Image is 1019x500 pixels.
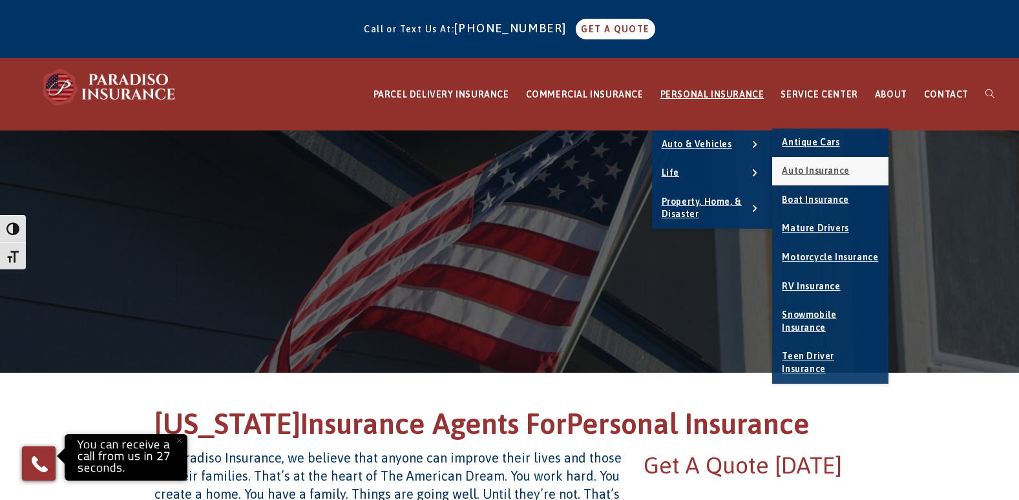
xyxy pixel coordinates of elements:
[373,89,509,99] span: PARCEL DELIVERY INSURANCE
[867,59,916,130] a: ABOUT
[772,157,888,185] a: Auto Insurance
[875,89,907,99] span: ABOUT
[772,59,866,130] a: SERVICE CENTER
[660,89,764,99] span: PERSONAL INSURANCE
[782,309,836,333] span: Snowmobile Insurance
[652,159,773,187] a: Life
[782,252,878,262] span: Motorcycle Insurance
[662,139,732,149] span: Auto & Vehicles
[782,194,848,205] span: Boat Insurance
[772,129,888,157] a: Antique Cars
[576,19,655,39] a: GET A QUOTE
[364,24,454,34] span: Call or Text Us At:
[782,351,834,374] span: Teen Driver Insurance
[365,59,518,130] a: PARCEL DELIVERY INSURANCE
[781,89,857,99] span: SERVICE CENTER
[652,59,773,130] a: PERSONAL INSURANCE
[782,223,848,233] span: Mature Drivers
[526,89,644,99] span: COMMERCIAL INSURANCE
[916,59,977,130] a: CONTACT
[924,89,969,99] span: CONTACT
[644,449,865,481] h2: Get A Quote [DATE]
[772,342,888,383] a: Teen Driver Insurance
[454,21,573,35] a: [PHONE_NUMBER]
[782,165,849,176] span: Auto Insurance
[662,167,679,178] span: Life
[300,407,567,441] span: Insurance Agents For
[154,405,865,450] h1: [US_STATE] Personal Insurance
[662,196,742,220] span: Property, Home, & Disaster
[772,244,888,272] a: Motorcycle Insurance
[68,437,184,477] p: You can receive a call from us in 27 seconds.
[782,281,840,291] span: RV Insurance
[39,68,181,107] img: Paradiso Insurance
[772,301,888,342] a: Snowmobile Insurance
[165,426,193,455] button: Close
[652,188,773,229] a: Property, Home, & Disaster
[652,130,773,159] a: Auto & Vehicles
[772,186,888,214] a: Boat Insurance
[772,214,888,243] a: Mature Drivers
[518,59,652,130] a: COMMERCIAL INSURANCE
[782,137,839,147] span: Antique Cars
[29,453,50,474] img: Phone icon
[772,273,888,301] a: RV Insurance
